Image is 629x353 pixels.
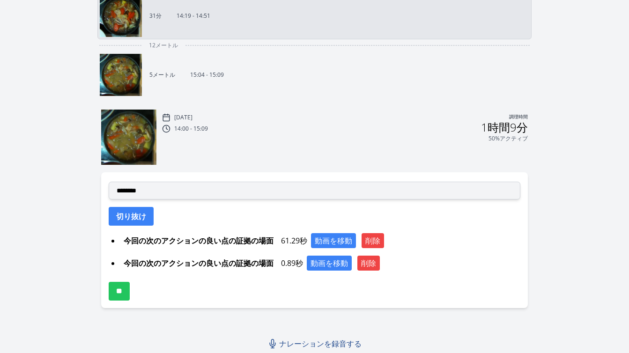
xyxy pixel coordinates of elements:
font: 61.29秒 [281,235,307,246]
font: 今回の次のアクションの良い点の証拠の場面 [124,258,274,268]
font: 動画を移動 [311,258,348,268]
font: 5メートル [149,71,175,79]
font: 14:19 - 14:51 [177,12,210,20]
font: 切り抜け [116,211,146,221]
font: 調理時間 [509,114,528,120]
img: 250907060458_thumb.jpeg [101,110,156,165]
font: 12メートル [149,41,178,49]
font: 15:04 - 15:09 [190,71,224,79]
font: 0.89秒 [281,258,303,268]
button: 切り抜け [109,207,154,226]
img: 250907060458_thumb.jpeg [100,54,142,96]
font: 14:00 - 15:09 [174,125,208,132]
font: ナレーションを録音する [279,338,362,349]
button: 削除 [362,233,384,248]
font: 動画を移動 [315,235,352,246]
font: 31分 [149,12,162,20]
font: 削除 [361,258,376,268]
button: 削除 [357,256,380,271]
button: 動画を移動 [311,233,356,248]
button: 動画を移動 [307,256,352,271]
font: [DATE] [174,113,192,121]
font: 削除 [365,235,380,246]
a: ナレーションを録音する [264,334,367,353]
font: 1時間9分 [481,119,528,135]
font: 今回の次のアクションの良い点の証拠の場面 [124,235,274,246]
font: 50%アクティブ [488,134,528,142]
